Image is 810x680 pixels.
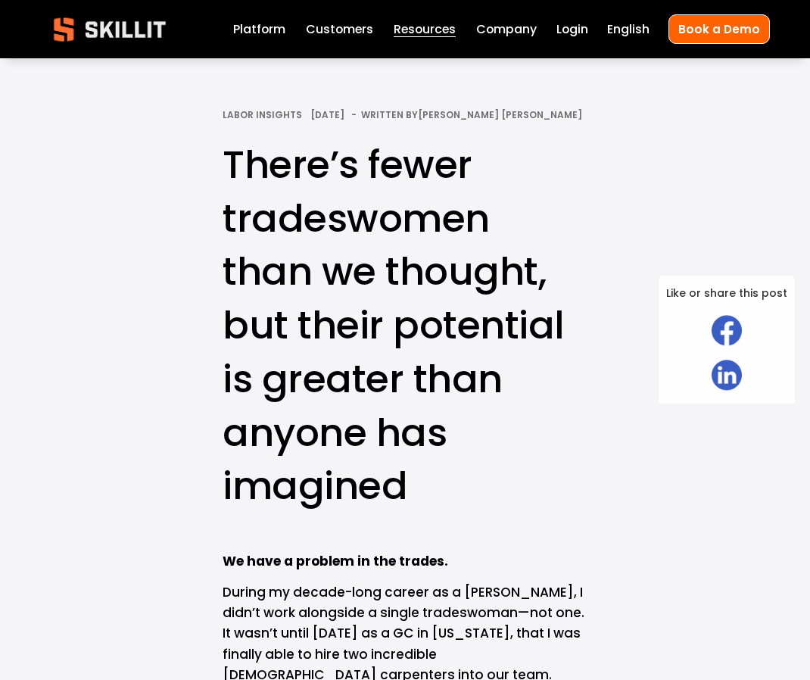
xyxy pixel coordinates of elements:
[476,19,537,39] a: Company
[712,360,742,390] img: LinkedIn
[41,7,179,52] img: Skillit
[233,19,285,39] a: Platform
[223,551,448,573] strong: We have a problem in the trades.
[712,316,742,346] img: Facebook
[418,108,582,121] a: [PERSON_NAME] [PERSON_NAME]
[361,110,582,120] div: Written By
[223,108,302,121] a: Labor Insights
[607,20,650,39] span: English
[666,283,787,304] span: Like or share this post
[310,108,344,121] span: [DATE]
[394,19,456,39] a: folder dropdown
[223,139,587,513] h1: There’s fewer tradeswomen than we thought, but their potential is greater than anyone has imagined
[668,14,770,44] a: Book a Demo
[607,19,650,39] div: language picker
[306,19,373,39] a: Customers
[394,20,456,39] span: Resources
[556,19,588,39] a: Login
